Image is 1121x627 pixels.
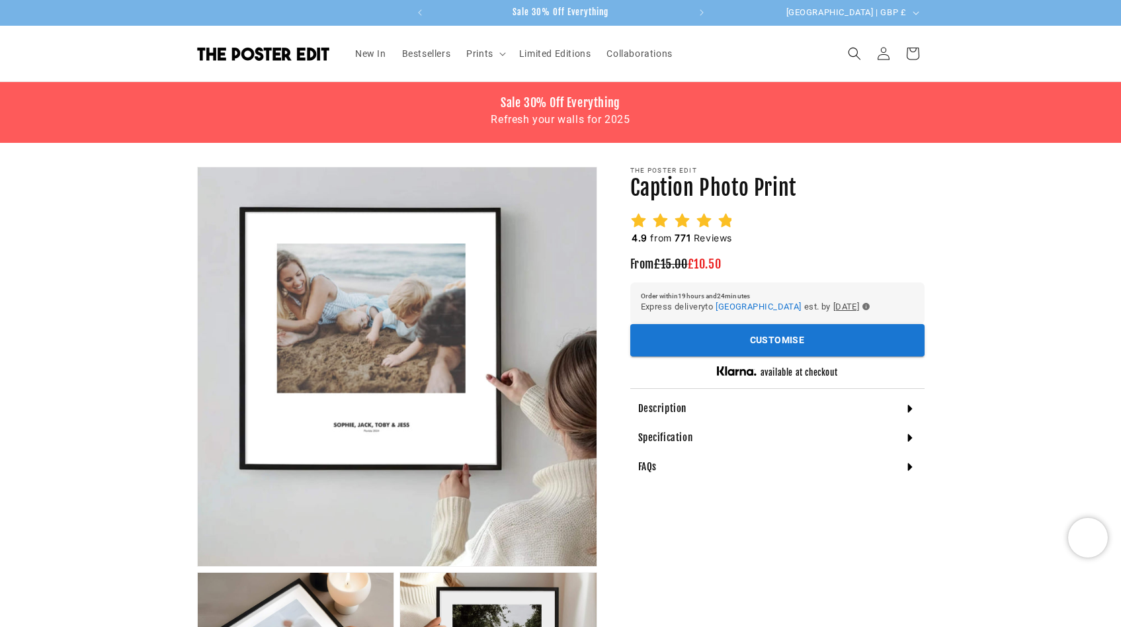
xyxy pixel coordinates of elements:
[630,257,925,272] h3: From
[641,293,914,300] h6: Order within 19 hours and 24 minutes
[197,47,329,61] img: The Poster Edit
[761,367,838,378] h5: available at checkout
[638,460,657,474] h4: FAQs
[675,232,690,243] span: 771
[519,48,591,60] span: Limited Editions
[394,40,459,67] a: Bestsellers
[1068,518,1108,558] iframe: Chatra live chat
[513,7,608,17] span: Sale 30% Off Everything
[833,300,860,314] span: [DATE]
[458,40,511,67] summary: Prints
[632,232,647,243] span: 4.9
[599,40,680,67] a: Collaborations
[511,40,599,67] a: Limited Editions
[654,257,688,271] span: £15.00
[716,302,801,312] span: [GEOGRAPHIC_DATA]
[630,324,925,356] div: outlined primary button group
[641,300,714,314] span: Express delivery to
[630,175,925,202] h1: Caption Photo Print
[402,48,451,60] span: Bestsellers
[606,48,672,60] span: Collaborations
[716,300,801,314] button: [GEOGRAPHIC_DATA]
[804,300,831,314] span: est. by
[630,231,734,245] h2: from Reviews
[630,167,925,175] p: The Poster Edit
[840,39,869,68] summary: Search
[786,6,907,19] span: [GEOGRAPHIC_DATA] | GBP £
[630,324,925,356] button: Customise
[638,402,687,415] h4: Description
[638,431,693,444] h4: Specification
[466,48,493,60] span: Prints
[688,257,722,271] span: £10.50
[347,40,394,67] a: New In
[355,48,386,60] span: New In
[192,42,334,65] a: The Poster Edit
